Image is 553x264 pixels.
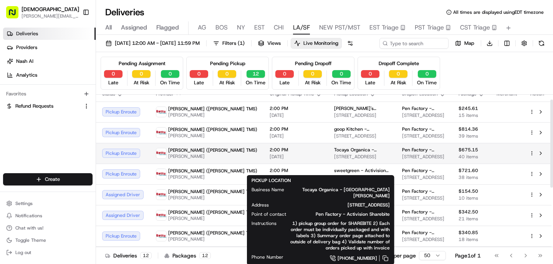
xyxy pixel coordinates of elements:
[459,216,484,222] span: 21 items
[418,70,436,78] button: 0
[3,55,96,67] a: Nash AI
[105,23,112,32] span: All
[105,252,152,259] div: Deliveries
[3,210,93,221] button: Notifications
[156,231,166,241] img: betty.jpg
[334,112,390,118] span: [STREET_ADDRESS]
[332,70,351,78] button: 0
[15,111,59,119] span: Knowledge Base
[459,188,484,194] span: $154.50
[338,255,377,261] span: [PHONE_NUMBER]
[26,81,97,87] div: We're available if you need us!
[156,107,166,117] img: betty.jpg
[168,215,257,221] span: [PERSON_NAME]
[402,188,446,194] span: Pen Factory - Activision
[247,70,265,78] button: 12
[5,108,62,122] a: 📗Knowledge Base
[3,41,96,54] a: Providers
[45,176,60,183] span: Create
[459,195,484,201] span: 10 items
[274,23,284,32] span: CHI
[402,216,446,222] span: [STREET_ADDRESS]
[156,169,166,179] img: betty.jpg
[3,28,96,40] a: Deliveries
[334,167,390,174] span: sweetgreen - Activision - Pen Factory
[160,79,180,86] span: On Time
[270,105,322,112] span: 2:00 PM
[295,60,331,67] div: Pending Dropoff
[459,154,484,160] span: 40 items
[334,147,390,153] span: Tocaya Organica - [GEOGRAPHIC_DATA][PERSON_NAME]
[272,57,354,90] div: Pending Dropoff0Late0At Risk0On Time
[210,60,245,67] div: Pending Pickup
[453,9,544,15] span: All times are displayed using EDT timezone
[16,58,33,65] span: Nash AI
[270,126,322,132] span: 2:00 PM
[536,38,547,49] button: Refresh
[319,23,360,32] span: NEW PST/MST
[455,252,481,259] div: Page 1 of 1
[389,70,407,78] button: 0
[252,202,269,208] span: Address
[293,23,310,32] span: LA/SF
[198,23,206,32] span: AG
[334,126,390,132] span: goop Kitchen - [GEOGRAPHIC_DATA]
[402,195,446,201] span: [STREET_ADDRESS]
[105,6,144,18] h1: Deliveries
[168,209,257,215] span: [PERSON_NAME] ([PERSON_NAME] TMS)
[134,79,149,86] span: At Risk
[3,247,93,258] button: Log out
[16,30,38,37] span: Deliveries
[121,23,147,32] span: Assigned
[3,3,79,21] button: [DEMOGRAPHIC_DATA][PERSON_NAME][EMAIL_ADDRESS][DOMAIN_NAME]
[22,5,79,13] span: [DEMOGRAPHIC_DATA]
[210,38,248,49] button: Filters(1)
[402,147,446,153] span: Pen Factory - Activision
[22,13,79,19] button: [PERSON_NAME][EMAIL_ADDRESS][DOMAIN_NAME]
[402,209,446,215] span: Pen Factory - Activision
[73,111,123,119] span: API Documentation
[365,79,375,86] span: Late
[15,237,46,243] span: Toggle Theme
[16,44,37,51] span: Providers
[334,105,390,112] span: [PERSON_NAME]'s Burgers
[15,103,53,110] span: Refund Requests
[281,202,390,208] span: [STREET_ADDRESS]
[16,72,37,79] span: Analytics
[164,252,211,259] div: Packages
[161,70,179,78] button: 0
[252,254,283,260] span: Phone Number
[305,79,321,86] span: At Risk
[402,167,446,174] span: Pen Factory - Activision
[358,57,440,90] div: Dropoff Complete0Late0At Risk0On Time
[15,249,31,256] span: Log out
[334,174,390,180] span: [STREET_ADDRESS]
[8,31,140,43] p: Welcome 👋
[254,23,265,32] span: EST
[237,23,245,32] span: NY
[252,177,291,184] span: PICKUP LOCATION
[156,190,166,200] img: betty.jpg
[452,38,478,49] button: Map
[119,60,166,67] div: Pending Assignment
[298,211,390,217] span: Pen Factory - Activision Sharebite
[402,154,446,160] span: [STREET_ADDRESS]
[402,105,446,112] span: Pen Factory - Activision
[156,210,166,220] img: betty.jpg
[156,23,179,32] span: Flagged
[255,38,284,49] button: Views
[101,57,183,90] div: Pending Assignment0Late0At Risk0On Time
[168,168,257,174] span: [PERSON_NAME] ([PERSON_NAME] TMS)
[391,79,406,86] span: At Risk
[131,75,140,85] button: Start new chat
[168,195,257,201] span: [PERSON_NAME]
[291,38,342,49] button: Live Monitoring
[379,60,419,67] div: Dropoff Complete
[252,187,284,193] span: Business Name
[270,154,322,160] span: [DATE]
[26,73,126,81] div: Start new chat
[270,147,322,153] span: 2:00 PM
[140,252,152,259] div: 12
[199,252,211,259] div: 12
[156,128,166,138] img: betty.jpg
